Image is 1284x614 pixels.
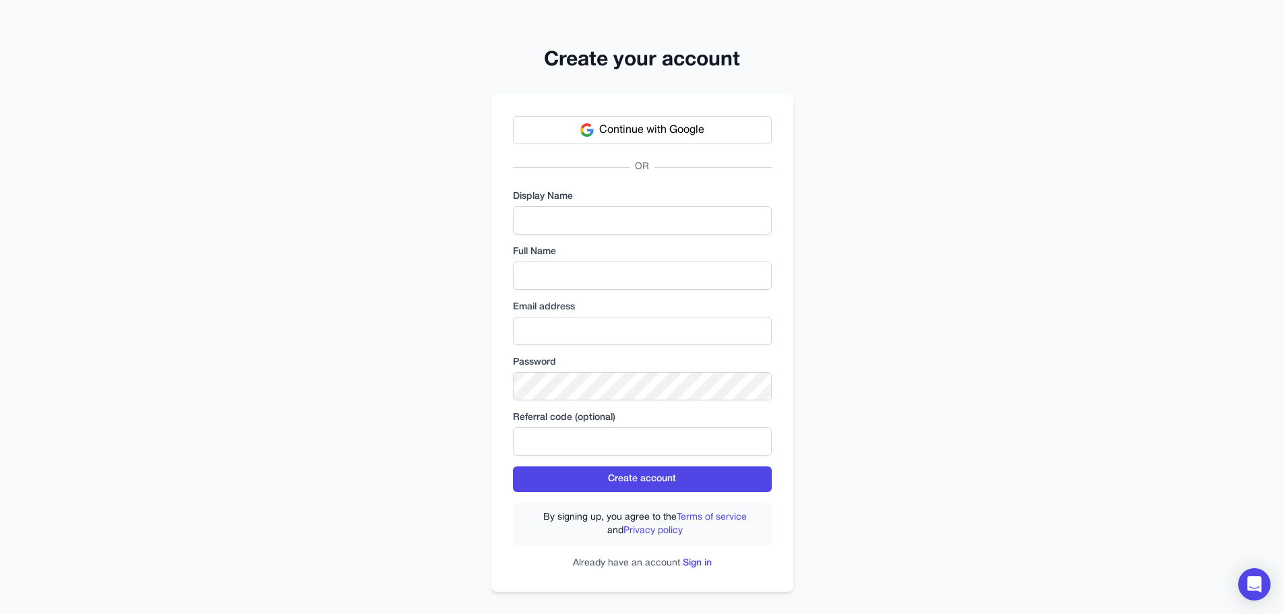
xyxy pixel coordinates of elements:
img: Google [580,123,594,137]
label: Referral code (optional) [513,411,772,425]
label: By signing up, you agree to the and [526,511,764,538]
button: Create account [513,466,772,492]
label: Display Name [513,190,772,204]
label: Full Name [513,245,772,259]
p: Already have an account [513,557,772,570]
h2: Create your account [491,49,793,73]
a: Sign in [683,559,712,567]
a: Terms of service [677,513,747,522]
label: Email address [513,301,772,314]
span: OR [630,160,654,174]
label: Password [513,356,772,369]
button: Continue with Google [513,116,772,144]
a: Privacy policy [623,526,683,535]
div: Open Intercom Messenger [1238,568,1271,601]
span: Continue with Google [599,122,704,138]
